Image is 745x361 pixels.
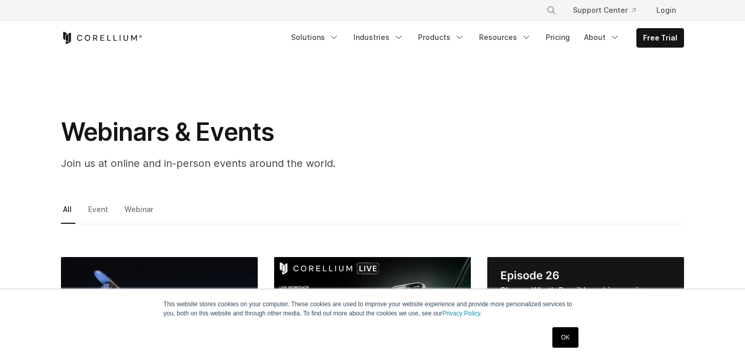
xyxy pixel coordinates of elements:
[565,1,644,19] a: Support Center
[285,28,345,47] a: Solutions
[347,28,410,47] a: Industries
[442,310,482,317] a: Privacy Policy.
[122,202,157,224] a: Webinar
[552,327,578,348] a: OK
[285,28,684,48] div: Navigation Menu
[61,32,142,44] a: Corellium Home
[412,28,471,47] a: Products
[542,1,561,19] button: Search
[86,202,112,224] a: Event
[637,29,684,47] a: Free Trial
[163,300,582,318] p: This website stores cookies on your computer. These cookies are used to improve your website expe...
[578,28,626,47] a: About
[61,117,471,147] h1: Webinars & Events
[540,28,576,47] a: Pricing
[61,156,471,171] p: Join us at online and in-person events around the world.
[534,1,684,19] div: Navigation Menu
[648,1,684,19] a: Login
[473,28,537,47] a: Resources
[61,202,75,224] a: All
